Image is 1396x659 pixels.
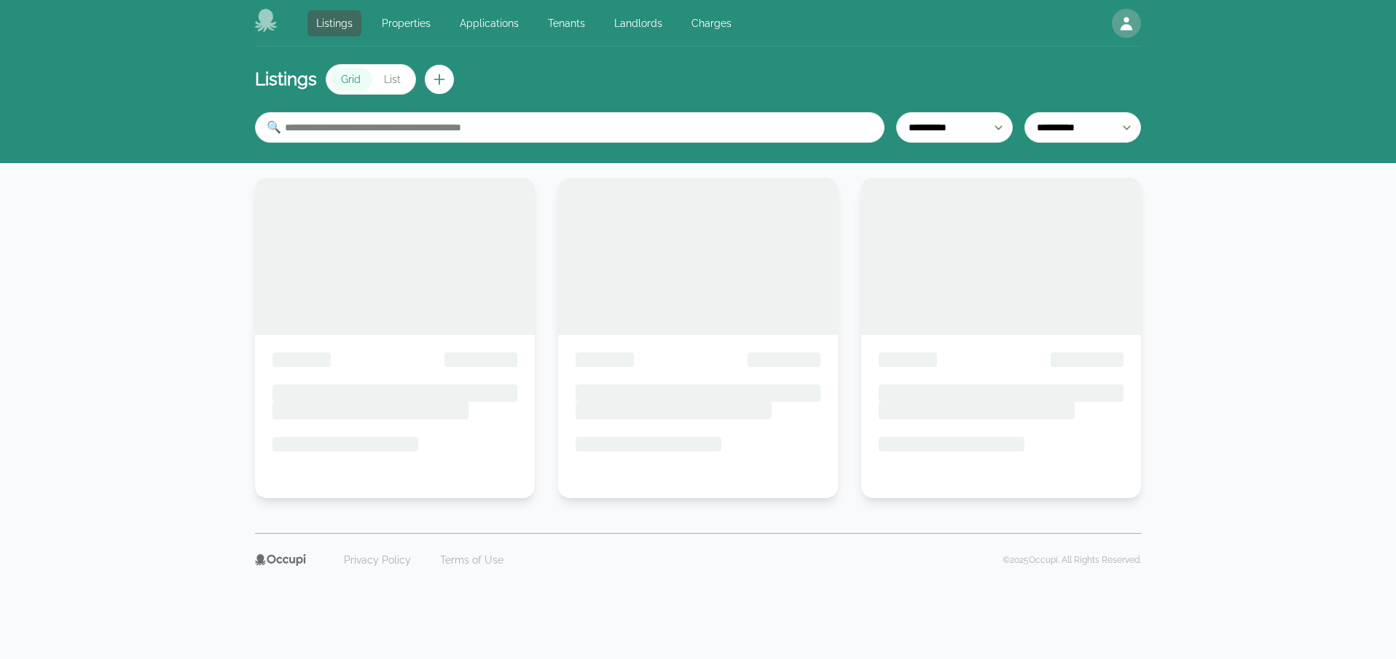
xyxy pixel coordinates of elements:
[373,10,439,36] a: Properties
[1003,554,1141,566] p: © 2025 Occupi. All Rights Reserved.
[683,10,740,36] a: Charges
[307,10,361,36] a: Listings
[605,10,671,36] a: Landlords
[425,65,454,94] button: Create new listing
[451,10,528,36] a: Applications
[372,68,412,91] button: List
[431,548,512,572] a: Terms of Use
[335,548,420,572] a: Privacy Policy
[539,10,594,36] a: Tenants
[255,68,317,91] h1: Listings
[329,68,372,91] button: Grid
